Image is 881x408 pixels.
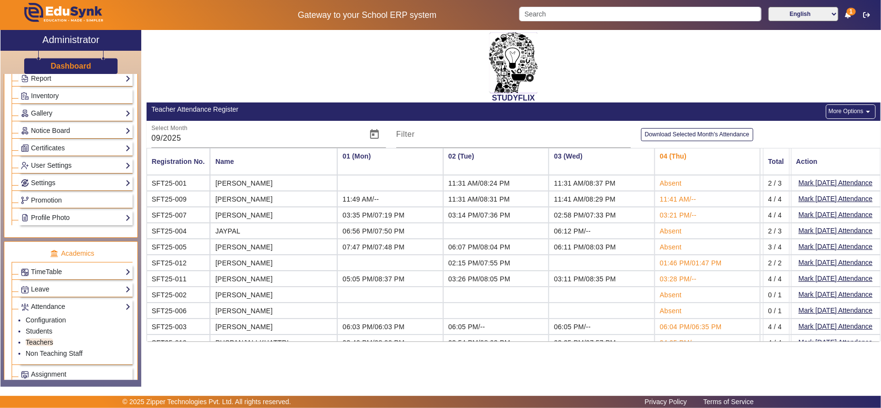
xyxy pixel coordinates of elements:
mat-cell: [PERSON_NAME] [210,287,338,303]
mat-cell: 4 / 4 [762,319,789,335]
button: Mark [DATE] Attendance [798,193,874,205]
span: 03:46 PM/08:00 PM [343,339,404,347]
mat-header-cell: Registration No. [147,148,210,175]
th: 04 (Thu) [655,148,761,175]
mat-header-cell: Action [791,148,881,175]
h2: Administrator [43,34,100,45]
mat-cell: 4 / 4 [762,335,789,350]
a: Teachers [26,338,53,346]
mat-cell: 3 / 4 [762,239,789,255]
span: Absent [660,243,682,251]
img: Branchoperations.png [21,197,29,204]
span: 06:05 PM/-- [448,323,485,331]
mat-cell: 4 / 4 [762,271,789,287]
mat-icon: arrow_drop_down [864,107,873,117]
span: 06:11 PM/08:03 PM [554,243,616,251]
a: Students [26,327,52,335]
mat-cell: SFT25-009 [147,191,210,207]
mat-cell: SFT25-007 [147,207,210,223]
mat-cell: 2 / 3 [762,223,789,239]
span: 03:11 PM/08:35 PM [554,275,616,283]
p: © 2025 Zipper Technologies Pvt. Ltd. All rights reserved. [122,397,291,407]
span: Absent [660,227,682,235]
span: Absent [660,291,682,299]
span: 04:05 PM/-- [660,339,697,347]
th: 05 (Fri) [760,148,866,175]
mat-cell: 2 / 2 [762,255,789,271]
mat-header-cell: Name [210,148,338,175]
a: Administrator [0,30,141,51]
a: Configuration [26,316,66,324]
mat-cell: 0 / 1 [762,303,789,319]
img: Assignments.png [21,371,29,379]
span: 06:03 PM/06:03 PM [343,323,404,331]
mat-cell: 4 / 4 [762,207,789,223]
a: Privacy Policy [640,395,692,408]
mat-cell: JAYPAL [210,223,338,239]
div: Teacher Attendance Register [151,104,508,115]
mat-cell: SFT25-005 [147,239,210,255]
mat-cell: 4 / 4 [762,191,789,207]
mat-cell: PUSPANJALI KHATTRI [210,335,338,350]
span: 05:05 PM/08:37 PM [343,275,404,283]
button: Mark [DATE] Attendance [798,241,874,253]
span: Assignment [31,370,66,378]
mat-cell: SFT25-002 [147,287,210,303]
span: 11:41 AM/-- [660,195,696,203]
span: 03:28 PM/-- [660,275,697,283]
span: 11:31 AM/08:37 PM [554,179,615,187]
a: Promotion [21,195,131,206]
span: 03:54 PM/08:02 PM [448,339,510,347]
mat-cell: [PERSON_NAME] [210,303,338,319]
span: 03:14 PM/07:36 PM [448,211,510,219]
button: Mark [DATE] Attendance [798,273,874,285]
img: academic.png [50,249,59,258]
span: 06:56 PM/07:50 PM [343,227,404,235]
button: Mark [DATE] Attendance [798,209,874,221]
mat-cell: [PERSON_NAME] [210,191,338,207]
a: Non Teaching Staff [26,350,83,357]
mat-cell: [PERSON_NAME] [210,271,338,287]
mat-cell: [PERSON_NAME] [210,239,338,255]
span: 11:31 AM/08:24 PM [448,179,510,187]
a: Assignment [21,369,131,380]
img: Inventory.png [21,92,29,100]
span: Inventory [31,92,59,100]
h2: STUDYFLIX [147,93,881,102]
h5: Gateway to your School ERP system [225,10,508,20]
mat-cell: SFT25-003 [147,319,210,335]
span: 06:07 PM/08:04 PM [448,243,510,251]
span: 11:41 AM/08:29 PM [554,195,615,203]
span: 11:49 AM/-- [343,195,379,203]
mat-cell: SFT25-006 [147,303,210,319]
mat-cell: 2 / 3 [762,175,789,191]
mat-cell: 0 / 1 [762,287,789,303]
span: 03:21 PM/-- [660,211,697,219]
button: Mark [DATE] Attendance [798,289,874,301]
button: Mark [DATE] Attendance [798,177,874,189]
span: 02:58 PM/07:33 PM [554,211,616,219]
span: 07:47 PM/07:48 PM [343,243,404,251]
span: 02:25 PM/07:57 PM [554,339,616,347]
mat-label: Select Month [151,125,188,131]
button: Download Selected Month's Attendance [641,128,753,141]
span: 11:31 AM/08:31 PM [448,195,510,203]
button: Mark [DATE] Attendance [798,321,874,333]
th: 02 (Tue) [443,148,549,175]
a: Inventory [21,90,131,102]
mat-cell: SFT25-010 [147,335,210,350]
th: 03 (Wed) [549,148,655,175]
span: 03:26 PM/08:05 PM [448,275,510,283]
mat-cell: [PERSON_NAME] [210,207,338,223]
p: Academics [12,248,133,259]
span: 06:12 PM/-- [554,227,591,235]
button: Open calendar [363,123,386,146]
th: 01 (Mon) [337,148,443,175]
span: 02:15 PM/07:55 PM [448,259,510,267]
mat-cell: [PERSON_NAME] [210,319,338,335]
img: 2da83ddf-6089-4dce-a9e2-416746467bdd [489,32,538,93]
button: Mark [DATE] Attendance [798,336,874,349]
mat-label: Filter [396,130,415,138]
span: Promotion [31,196,62,204]
mat-cell: SFT25-011 [147,271,210,287]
